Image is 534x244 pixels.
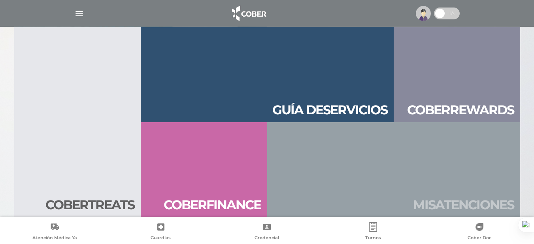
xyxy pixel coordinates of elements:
span: Credencial [255,235,279,242]
a: Turnos [320,222,426,242]
h2: Cober rewa rds [407,102,514,117]
a: Coberrewards [394,27,520,122]
a: Guía deservicios [141,27,394,122]
a: Credencial [214,222,320,242]
h2: Cober treats [45,197,134,212]
img: profile-placeholder.svg [416,6,431,21]
a: Cobertreats [14,27,141,217]
h2: Mis aten ciones [413,197,514,212]
a: Coberfinance [141,122,267,217]
span: Guardias [151,235,171,242]
a: Atención Médica Ya [2,222,108,242]
span: Cober Doc [468,235,491,242]
a: Cober Doc [426,222,532,242]
a: Misatenciones [267,122,520,217]
img: logo_cober_home-white.png [228,4,269,23]
h2: Cober finan ce [164,197,261,212]
span: Atención Médica Ya [32,235,77,242]
img: Cober_menu-lines-white.svg [74,9,84,19]
h2: Guía de servicios [272,102,387,117]
span: Turnos [365,235,381,242]
a: Guardias [108,222,214,242]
